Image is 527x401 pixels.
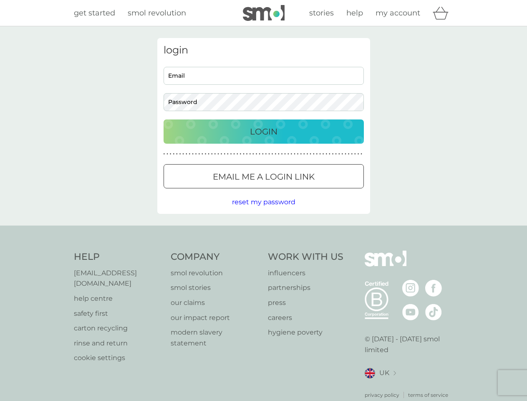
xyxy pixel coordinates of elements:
[171,282,260,293] a: smol stories
[237,152,238,156] p: ●
[268,297,343,308] a: press
[171,251,260,264] h4: Company
[171,327,260,348] a: modern slavery statement
[365,368,375,378] img: UK flag
[319,152,321,156] p: ●
[323,152,324,156] p: ●
[358,152,359,156] p: ●
[332,152,334,156] p: ●
[346,7,363,19] a: help
[379,368,389,378] span: UK
[232,197,295,208] button: reset my password
[224,152,225,156] p: ●
[294,152,295,156] p: ●
[268,282,343,293] a: partnerships
[176,152,178,156] p: ●
[325,152,327,156] p: ●
[74,338,163,349] p: rinse and return
[171,268,260,279] a: smol revolution
[227,152,229,156] p: ●
[164,164,364,188] button: Email me a login link
[250,125,277,138] p: Login
[74,8,115,18] span: get started
[192,152,194,156] p: ●
[240,152,242,156] p: ●
[128,7,186,19] a: smol revolution
[182,152,184,156] p: ●
[198,152,200,156] p: ●
[300,152,302,156] p: ●
[256,152,257,156] p: ●
[74,353,163,363] a: cookie settings
[268,327,343,338] p: hygiene poverty
[164,152,165,156] p: ●
[433,5,454,21] div: basket
[221,152,222,156] p: ●
[259,152,260,156] p: ●
[335,152,337,156] p: ●
[402,280,419,297] img: visit the smol Instagram page
[309,8,334,18] span: stories
[262,152,264,156] p: ●
[351,152,353,156] p: ●
[170,152,171,156] p: ●
[233,152,235,156] p: ●
[74,7,115,19] a: get started
[291,152,292,156] p: ●
[179,152,181,156] p: ●
[211,152,213,156] p: ●
[208,152,209,156] p: ●
[313,152,315,156] p: ●
[249,152,251,156] p: ●
[338,152,340,156] p: ●
[243,152,245,156] p: ●
[213,170,315,183] p: Email me a login link
[365,391,399,399] p: privacy policy
[265,152,267,156] p: ●
[243,5,285,21] img: smol
[74,323,163,334] a: carton recycling
[232,198,295,206] span: reset my password
[272,152,273,156] p: ●
[268,268,343,279] a: influencers
[268,152,270,156] p: ●
[307,152,308,156] p: ●
[365,334,454,355] p: © [DATE] - [DATE] smol limited
[164,119,364,144] button: Login
[346,8,363,18] span: help
[74,268,163,289] p: [EMAIL_ADDRESS][DOMAIN_NAME]
[365,251,406,279] img: smol
[284,152,286,156] p: ●
[309,7,334,19] a: stories
[74,293,163,304] a: help centre
[189,152,191,156] p: ●
[316,152,318,156] p: ●
[303,152,305,156] p: ●
[329,152,330,156] p: ●
[173,152,174,156] p: ●
[297,152,299,156] p: ●
[361,152,362,156] p: ●
[164,44,364,56] h3: login
[74,308,163,319] a: safety first
[408,391,448,399] a: terms of service
[275,152,276,156] p: ●
[246,152,248,156] p: ●
[171,312,260,323] a: our impact report
[195,152,197,156] p: ●
[128,8,186,18] span: smol revolution
[202,152,203,156] p: ●
[425,280,442,297] img: visit the smol Facebook page
[268,312,343,323] p: careers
